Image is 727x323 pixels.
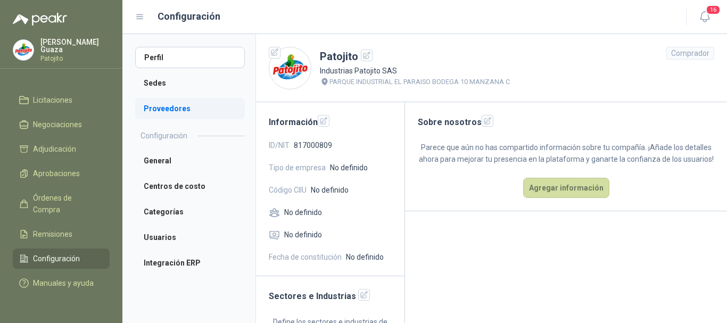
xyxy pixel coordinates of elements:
h1: Patojito [320,48,510,65]
span: Código CIIU [269,184,307,196]
a: Manuales y ayuda [13,273,110,293]
a: Integración ERP [135,252,245,274]
p: Industrias Patojito SAS [320,65,510,77]
span: ID/NIT [269,139,290,151]
span: Manuales y ayuda [33,277,94,289]
h2: Sectores e Industrias [269,289,392,303]
span: Configuración [33,253,80,264]
a: Perfil [135,47,245,68]
span: 16 [706,5,721,15]
span: Aprobaciones [33,168,80,179]
span: No definido [284,229,322,241]
a: Categorías [135,201,245,222]
a: Remisiones [13,224,110,244]
span: 817000809 [294,139,332,151]
h1: Configuración [158,9,220,24]
a: General [135,150,245,171]
a: Configuración [13,249,110,269]
a: Centros de costo [135,176,245,197]
a: Proveedores [135,98,245,119]
img: Company Logo [13,40,34,60]
p: Patojito [40,55,110,62]
span: Adjudicación [33,143,76,155]
div: Comprador [666,47,714,60]
span: Negociaciones [33,119,82,130]
span: Órdenes de Compra [33,192,100,216]
span: No definido [330,162,368,173]
span: Fecha de constitución [269,251,342,263]
a: Aprobaciones [13,163,110,184]
a: Usuarios [135,227,245,248]
span: No definido [284,206,322,218]
span: No definido [346,251,384,263]
p: PARQUE INDUSTRIAL EL PARAISO BODEGA 10 MANZANA C [329,77,510,87]
a: Negociaciones [13,114,110,135]
img: Company Logo [269,47,311,89]
p: [PERSON_NAME] Guaza [40,38,110,53]
h2: Sobre nosotros [418,115,714,129]
span: Tipo de empresa [269,162,326,173]
img: Logo peakr [13,13,67,26]
span: Licitaciones [33,94,72,106]
span: No definido [311,184,349,196]
a: Órdenes de Compra [13,188,110,220]
span: Remisiones [33,228,72,240]
a: Licitaciones [13,90,110,110]
h2: Información [269,115,392,129]
a: Adjudicación [13,139,110,159]
a: Sedes [135,72,245,94]
button: 16 [695,7,714,27]
button: Agregar información [523,178,609,198]
p: Parece que aún no has compartido información sobre tu compañía. ¡Añade los detalles ahora para me... [418,142,714,165]
h2: Configuración [141,130,187,142]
